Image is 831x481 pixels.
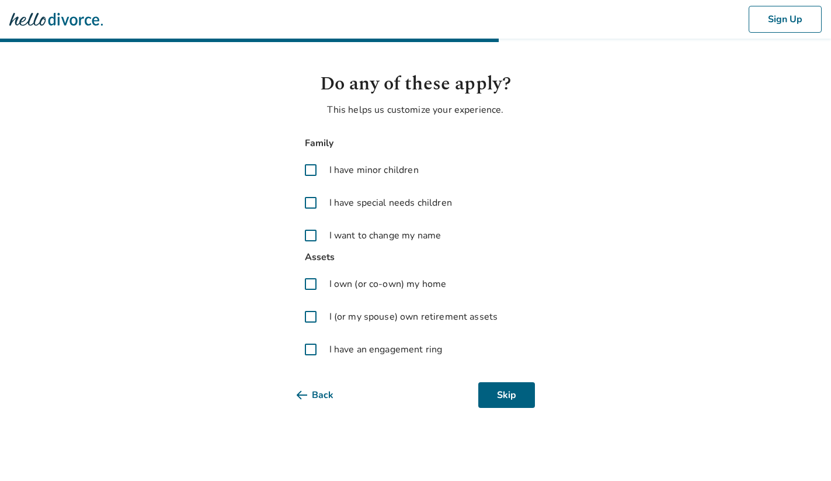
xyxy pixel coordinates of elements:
span: I (or my spouse) own retirement assets [329,310,498,324]
button: Back [297,382,352,408]
button: Sign Up [749,6,822,33]
span: I have special needs children [329,196,452,210]
span: Family [297,136,535,151]
img: Hello Divorce Logo [9,8,103,31]
h1: Do any of these apply? [297,70,535,98]
span: I own (or co-own) my home [329,277,447,291]
span: I have an engagement ring [329,342,443,357]
iframe: Chat Widget [773,425,831,481]
span: Assets [297,250,535,265]
button: Skip [478,382,535,408]
p: This helps us customize your experience. [297,103,535,117]
span: I have minor children [329,163,419,177]
span: I want to change my name [329,229,441,243]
